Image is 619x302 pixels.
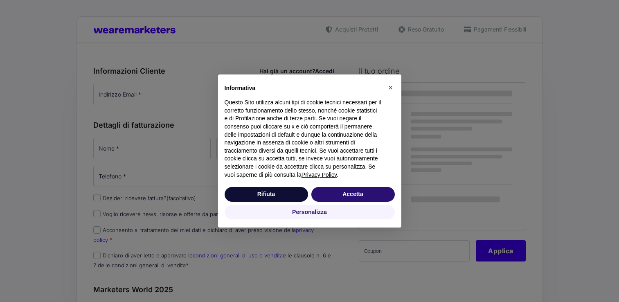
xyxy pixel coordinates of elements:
button: Personalizza [225,205,395,220]
span: × [388,83,393,92]
p: Questo Sito utilizza alcuni tipi di cookie tecnici necessari per il corretto funzionamento dello ... [225,99,382,179]
a: Privacy Policy [302,171,337,178]
button: Accetta [311,187,395,202]
h2: Informativa [225,84,382,92]
button: Rifiuta [225,187,308,202]
button: Chiudi questa informativa [384,81,397,94]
